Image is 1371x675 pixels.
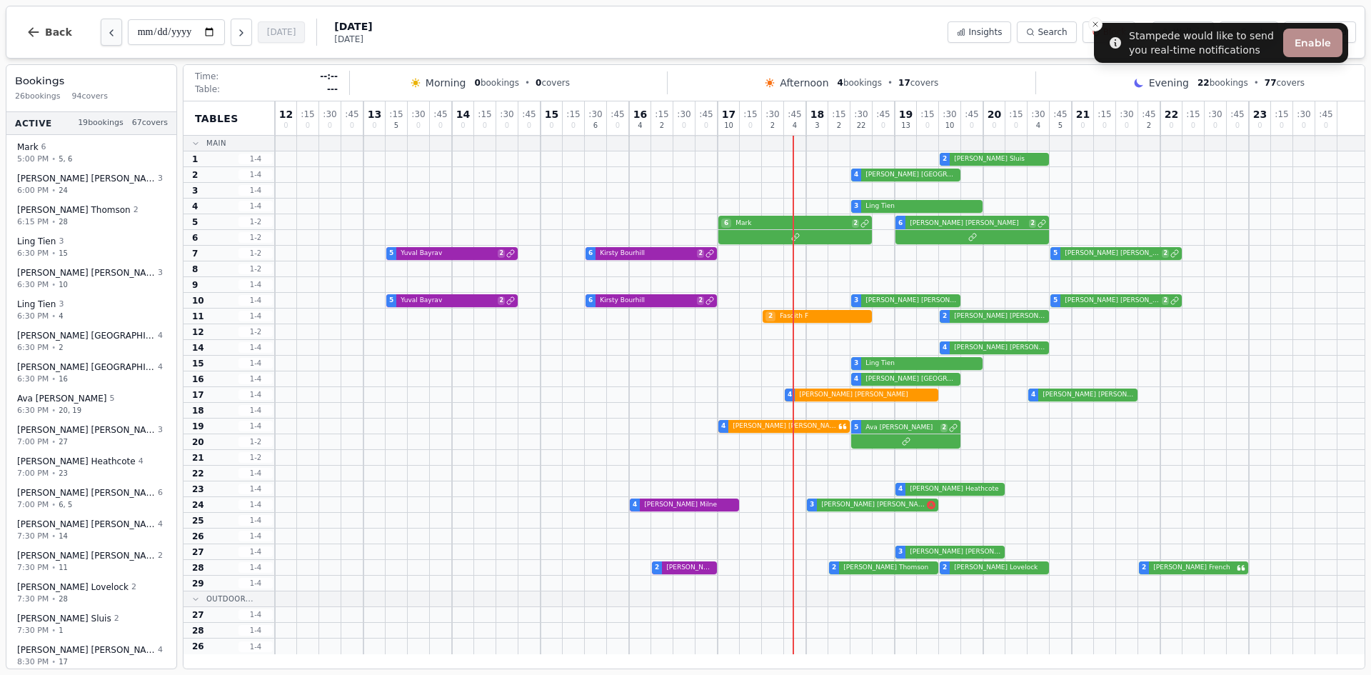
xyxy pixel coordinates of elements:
span: 0 [1014,122,1018,129]
span: 5 [192,216,198,228]
span: 0 [283,122,288,129]
span: 7:30 PM [17,561,49,574]
span: : 30 [677,110,690,119]
span: 2 [134,204,139,216]
span: 16 [633,109,647,119]
span: 7 [192,248,198,259]
button: [PERSON_NAME] [PERSON_NAME]27:30 PM•11 [9,545,174,579]
span: : 15 [743,110,757,119]
button: Close toast [1088,17,1103,31]
span: : 45 [1319,110,1332,119]
button: Back [15,15,84,49]
span: 0 [328,122,332,129]
span: 22 [1165,109,1178,119]
button: [PERSON_NAME] [PERSON_NAME]36:00 PM•24 [9,168,174,201]
span: [PERSON_NAME] [PERSON_NAME] [17,173,155,184]
button: [PERSON_NAME] [GEOGRAPHIC_DATA]46:30 PM•16 [9,356,174,390]
button: [PERSON_NAME] [PERSON_NAME]48:30 PM•17 [9,639,174,673]
span: Yuval Bayrav [398,296,496,306]
span: 4 [638,122,642,129]
span: [PERSON_NAME] Sluis [951,154,1046,164]
span: • [51,185,56,196]
h3: Bookings [15,74,168,88]
span: : 15 [389,110,403,119]
span: 21 [1076,109,1090,119]
span: 0 [970,122,974,129]
span: 0 [461,122,465,129]
span: [DATE] [334,19,372,34]
button: [PERSON_NAME] [PERSON_NAME]67:00 PM•6, 5 [9,482,174,516]
span: covers [536,77,570,89]
span: 12 [279,109,293,119]
span: 22 [857,122,866,129]
span: Evening [1149,76,1189,90]
span: • [51,531,56,541]
span: 3 [158,424,163,436]
span: 0 [475,78,481,88]
span: 1 - 2 [238,248,273,259]
button: [PERSON_NAME] Heathcote47:00 PM•23 [9,451,174,484]
span: [PERSON_NAME] [PERSON_NAME] [863,296,958,306]
button: Mark 65:00 PM•5, 6 [9,136,174,170]
span: 1 [192,154,198,165]
span: 5, 6 [59,154,72,164]
button: Ling Tien36:30 PM•4 [9,294,174,327]
span: • [51,216,56,227]
button: [DATE] [258,21,306,43]
span: 4 [139,456,144,468]
span: 2 [498,249,505,258]
button: Ava [PERSON_NAME]56:30 PM•20, 19 [9,388,174,421]
span: : 15 [1098,110,1111,119]
span: 0 [1125,122,1129,129]
span: 5:00 PM [17,153,49,165]
span: 0 [1169,122,1173,129]
span: 2 [697,296,704,305]
span: 0 [704,122,708,129]
span: : 15 [1186,110,1200,119]
span: 0 [1257,122,1262,129]
span: 3 [59,299,64,311]
span: 4 [59,311,63,321]
button: [PERSON_NAME] [PERSON_NAME]37:00 PM•27 [9,419,174,453]
span: 4 [158,519,163,531]
span: bookings [475,77,519,89]
span: 3 [192,185,198,196]
span: Active [15,117,52,129]
span: 2 [837,122,841,129]
span: 7:30 PM [17,593,49,605]
span: 6 [898,219,903,229]
span: 5 [1053,249,1058,259]
span: 19 [899,109,913,119]
span: Kirsty Bourhill [597,296,695,306]
span: 0 [505,122,509,129]
span: 6:30 PM [17,310,49,322]
span: Yuval Bayrav [398,249,496,259]
span: 94 covers [72,91,108,103]
span: 4 [854,170,858,180]
span: • [525,77,530,89]
span: covers [1265,77,1305,89]
span: 0 [1324,122,1328,129]
span: 10 [59,279,68,290]
span: 6 [588,296,593,306]
span: 0 [682,122,686,129]
span: 5 [1053,296,1058,306]
span: Ling Tien [17,299,56,310]
span: 6:30 PM [17,404,49,416]
span: 0 [1280,122,1284,129]
span: covers [898,77,938,89]
span: 4 [158,361,163,374]
span: : 30 [765,110,779,119]
span: 5 [389,249,393,259]
span: [PERSON_NAME] [GEOGRAPHIC_DATA] [17,361,155,373]
span: 0 [925,122,930,129]
span: 2 [943,154,947,164]
span: 20, 19 [59,405,81,416]
button: [PERSON_NAME] Thomson26:15 PM•28 [9,199,174,233]
span: [PERSON_NAME] [PERSON_NAME] [17,519,155,530]
span: 17 [59,656,68,667]
span: 28 [59,216,68,227]
span: : 15 [301,110,314,119]
span: [PERSON_NAME] [PERSON_NAME] [907,219,1028,229]
span: : 45 [876,110,890,119]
